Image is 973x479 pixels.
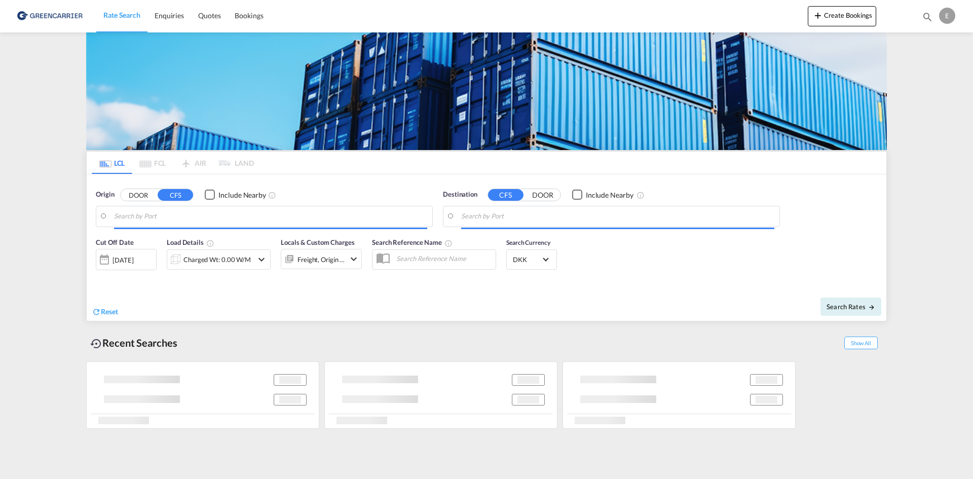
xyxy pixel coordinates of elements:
[114,209,427,224] input: Search by Port
[255,253,268,266] md-icon: icon-chevron-down
[92,307,118,318] div: icon-refreshReset
[103,11,140,19] span: Rate Search
[86,32,887,150] img: GreenCarrierFCL_LCL.png
[167,238,214,246] span: Load Details
[121,189,156,201] button: DOOR
[235,11,263,20] span: Bookings
[637,191,645,199] md-icon: Unchecked: Ignores neighbouring ports when fetching rates.Checked : Includes neighbouring ports w...
[586,190,633,200] div: Include Nearby
[96,249,157,270] div: [DATE]
[844,337,878,349] span: Show All
[827,303,875,311] span: Search Rates
[812,9,824,21] md-icon: icon-plus 400-fg
[113,255,133,265] div: [DATE]
[268,191,276,199] md-icon: Unchecked: Ignores neighbouring ports when fetching rates.Checked : Includes neighbouring ports w...
[96,238,134,246] span: Cut Off Date
[96,269,103,283] md-datepicker: Select
[348,253,360,265] md-icon: icon-chevron-down
[506,239,550,246] span: Search Currency
[101,307,118,316] span: Reset
[183,252,251,267] div: Charged Wt: 0.00 W/M
[488,189,523,201] button: CFS
[206,239,214,247] md-icon: Chargeable Weight
[820,298,881,316] button: Search Ratesicon-arrow-right
[443,190,477,200] span: Destination
[92,152,254,174] md-pagination-wrapper: Use the left and right arrow keys to navigate between tabs
[281,249,362,269] div: Freight Origin Destinationicon-chevron-down
[868,304,875,311] md-icon: icon-arrow-right
[525,189,560,201] button: DOOR
[572,190,633,200] md-checkbox: Checkbox No Ink
[92,307,101,316] md-icon: icon-refresh
[512,252,551,267] md-select: Select Currency: kr DKKDenmark Krone
[87,174,886,321] div: Origin DOOR CFS Checkbox No InkUnchecked: Ignores neighbouring ports when fetching rates.Checked ...
[461,209,774,224] input: Search by Port
[391,251,496,266] input: Search Reference Name
[372,238,453,246] span: Search Reference Name
[86,331,181,354] div: Recent Searches
[808,6,876,26] button: icon-plus 400-fgCreate Bookings
[513,255,541,264] span: DKK
[922,11,933,22] md-icon: icon-magnify
[90,338,102,350] md-icon: icon-backup-restore
[92,152,132,174] md-tab-item: LCL
[15,5,84,27] img: b0b18ec08afe11efb1d4932555f5f09d.png
[155,11,184,20] span: Enquiries
[444,239,453,247] md-icon: Your search will be saved by the below given name
[297,252,345,267] div: Freight Origin Destination
[922,11,933,26] div: icon-magnify
[939,8,955,24] div: E
[167,249,271,270] div: Charged Wt: 0.00 W/Micon-chevron-down
[158,189,193,201] button: CFS
[205,190,266,200] md-checkbox: Checkbox No Ink
[281,238,355,246] span: Locals & Custom Charges
[96,190,114,200] span: Origin
[218,190,266,200] div: Include Nearby
[198,11,220,20] span: Quotes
